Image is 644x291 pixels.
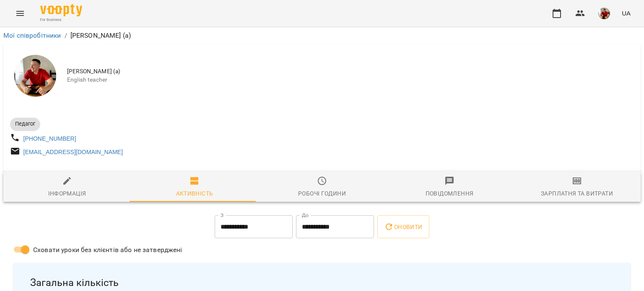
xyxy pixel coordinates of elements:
[48,188,86,198] div: Інформація
[384,222,422,232] span: Оновити
[40,4,82,16] img: Voopty Logo
[65,31,67,41] li: /
[40,17,82,23] span: For Business
[23,135,76,142] a: [PHONE_NUMBER]
[30,276,614,289] span: Загальна кількість
[33,245,182,255] span: Сховати уроки без клієнтів або не затверджені
[23,149,123,155] a: [EMAIL_ADDRESS][DOMAIN_NAME]
[298,188,346,198] div: Робочі години
[10,3,30,23] button: Menu
[70,31,131,41] p: [PERSON_NAME] (а)
[67,76,634,84] span: English teacher
[618,5,634,21] button: UA
[3,31,641,41] nav: breadcrumb
[541,188,613,198] div: Зарплатня та Витрати
[3,31,61,39] a: Мої співробітники
[10,120,40,128] span: Педагог
[598,8,610,19] img: 2f467ba34f6bcc94da8486c15015e9d3.jpg
[426,188,474,198] div: Повідомлення
[377,215,429,239] button: Оновити
[176,188,213,198] div: Активність
[622,9,631,18] span: UA
[14,55,56,97] img: Баргель Олег Романович (а)
[67,67,634,76] span: [PERSON_NAME] (а)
